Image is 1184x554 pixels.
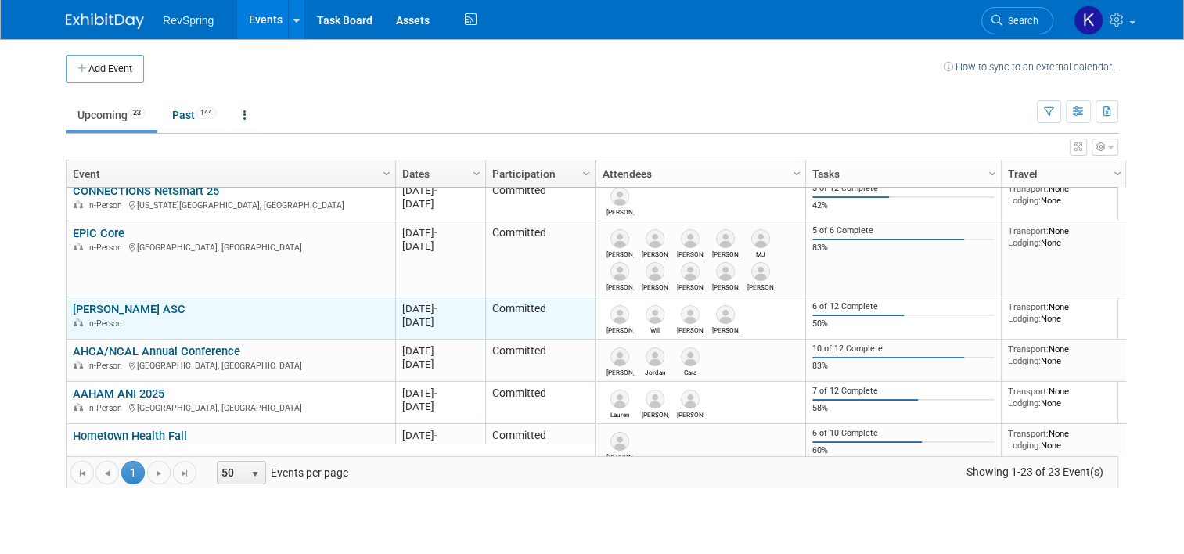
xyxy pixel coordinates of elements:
div: 42% [812,200,995,211]
span: In-Person [87,318,127,329]
span: 23 [128,107,146,119]
div: Raymond Vogel [677,324,704,334]
img: In-Person Event [74,318,83,326]
td: Committed [485,297,595,340]
span: Go to the previous page [101,467,113,480]
div: Eric Langlee [606,366,634,376]
a: Column Settings [789,160,806,184]
div: Paul Mulbah [606,451,634,461]
img: Casey Williams [610,229,629,248]
a: Hometown Health Fall [73,429,187,443]
span: Go to the last page [178,467,191,480]
span: Column Settings [470,167,483,180]
div: [DATE] [402,239,478,253]
img: Paul Mulbah [610,432,629,451]
img: In-Person Event [74,243,83,250]
a: [PERSON_NAME] ASC [73,302,185,316]
span: In-Person [87,200,127,210]
button: Add Event [66,55,144,83]
div: None None [1008,344,1121,366]
div: [DATE] [402,226,478,239]
a: Attendees [603,160,795,187]
span: Transport: [1008,428,1049,439]
span: select [249,468,261,480]
img: Eric Langlee [610,347,629,366]
img: Will Spears [646,305,664,324]
img: Raymond Vogel [681,305,700,324]
div: Scott Cyliax [642,281,669,291]
img: Chad Zingler [681,390,700,408]
span: Lodging: [1008,440,1041,451]
a: Search [981,7,1053,34]
a: Go to the next page [147,461,171,484]
span: In-Person [87,403,127,413]
td: Committed [485,340,595,382]
span: Lodging: [1008,313,1041,324]
div: [DATE] [402,344,478,358]
div: David McCullough [712,281,740,291]
div: James (Jim) Hosty [606,324,634,334]
span: Column Settings [986,167,999,180]
div: Jennifer Hartzler [677,281,704,291]
span: Go to the first page [76,467,88,480]
a: How to sync to an external calendar... [944,61,1118,73]
img: Scott Cyliax [646,262,664,281]
span: Lodging: [1008,195,1041,206]
span: - [434,185,437,196]
img: Jennifer Hartzler [681,262,700,281]
span: 1 [121,461,145,484]
a: Column Settings [469,160,486,184]
div: None None [1008,386,1121,408]
div: Jake Rahn [606,281,634,291]
div: [DATE] [402,358,478,371]
div: Chad Zingler [677,408,704,419]
div: 60% [812,445,995,456]
a: AAHAM ANI 2025 [73,387,164,401]
img: Lauren Gerber [610,390,629,408]
span: In-Person [87,243,127,253]
span: Transport: [1008,344,1049,354]
div: Casey Williams [606,248,634,258]
a: Column Settings [578,160,596,184]
span: - [434,387,437,399]
div: Will Spears [642,324,669,334]
span: Lodging: [1008,237,1041,248]
img: Kennon Askew [646,229,664,248]
img: In-Person Event [74,403,83,411]
a: Go to the previous page [95,461,119,484]
img: Nicole Rogas [681,229,700,248]
div: 7 of 12 Complete [812,386,995,397]
span: Column Settings [380,167,393,180]
a: EPIC Core [73,226,124,240]
a: Event [73,160,385,187]
td: Committed [485,179,595,221]
div: 6 of 12 Complete [812,301,995,312]
span: - [434,345,437,357]
span: 144 [196,107,217,119]
img: Kelsey Culver [1074,5,1103,35]
div: Eric Langlee [606,206,634,216]
span: Transport: [1008,225,1049,236]
div: 5 of 6 Complete [812,225,995,236]
a: Column Settings [1110,160,1127,184]
div: Nick Nunez [712,248,740,258]
div: None None [1008,301,1121,324]
div: Jordan Sota [642,366,669,376]
a: Past144 [160,100,229,130]
div: 5 of 12 Complete [812,183,995,194]
img: In-Person Event [74,200,83,208]
img: Jake Rahn [610,262,629,281]
div: 58% [812,403,995,414]
div: Nicole Rogas [677,248,704,258]
div: [DATE] [402,429,478,442]
img: Monica Agate [751,262,770,281]
div: [DATE] [402,387,478,400]
span: - [434,227,437,239]
a: Dates [402,160,475,187]
img: ExhibitDay [66,13,144,29]
div: 83% [812,243,995,254]
span: Transport: [1008,301,1049,312]
a: Column Settings [379,160,396,184]
img: Patrick Kimpler [646,390,664,408]
span: Lodging: [1008,355,1041,366]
